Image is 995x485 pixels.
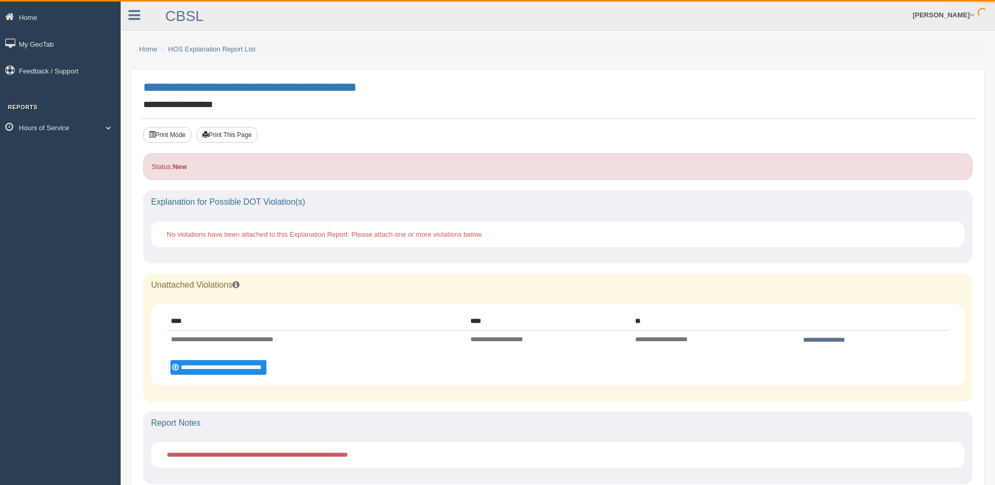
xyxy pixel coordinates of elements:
[143,191,972,214] div: Explanation for Possible DOT Violation(s)
[165,8,204,24] a: CBSL
[173,163,187,171] strong: New
[143,153,972,180] div: Status:
[168,45,255,53] a: HOS Explanation Report List
[197,127,258,143] button: Print This Page
[167,230,483,238] span: No violations have been attached to this Explanation Report. Please attach one or more violations...
[139,45,157,53] a: Home
[143,273,972,297] div: Unattached Violations
[143,127,191,143] button: Print Mode
[143,412,972,435] div: Report Notes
